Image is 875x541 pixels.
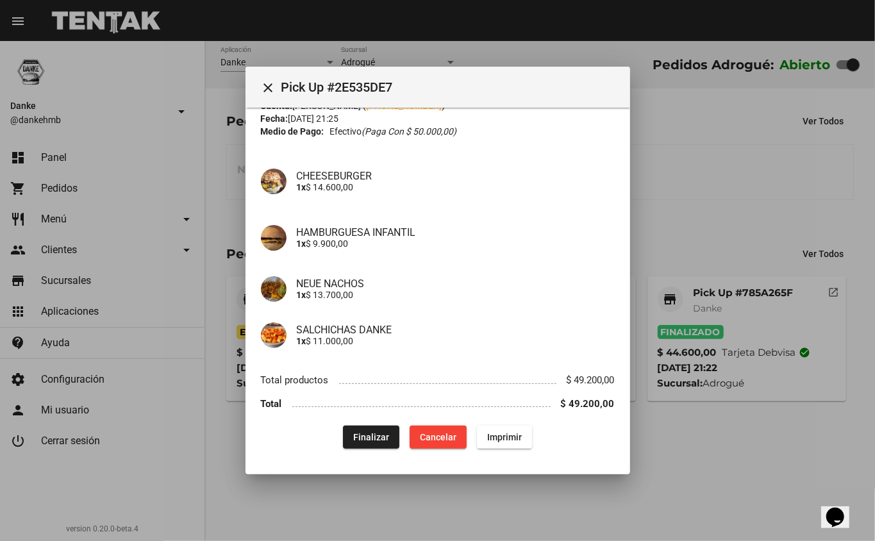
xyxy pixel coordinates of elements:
[297,182,615,192] p: $ 14.600,00
[261,125,324,138] strong: Medio de Pago:
[256,74,281,100] button: Cerrar
[281,77,620,97] span: Pick Up #2E535DE7
[297,226,615,238] h4: HAMBURGUESA INFANTIL
[420,432,456,442] span: Cancelar
[261,322,287,348] img: 8fe0db0c-d61a-485b-adda-8f219c6c2b79.png
[261,369,615,392] li: Total productos $ 49.200,00
[367,101,442,111] a: [PHONE_NUMBER]
[410,426,467,449] button: Cancelar
[261,101,293,111] strong: Cuenta:
[297,238,615,249] p: $ 9.900,00
[477,426,532,449] button: Imprimir
[261,225,287,251] img: 6f108d35-abce-41c7-ad10-fa0d8b27152e.png
[329,125,456,138] span: Efectivo
[297,290,306,300] b: 1x
[353,432,389,442] span: Finalizar
[297,336,306,346] b: 1x
[261,80,276,96] mat-icon: Cerrar
[261,276,287,302] img: ce274695-1ce7-40c2-b596-26e3d80ba656.png
[261,112,615,125] div: [DATE] 21:25
[487,432,522,442] span: Imprimir
[261,392,615,415] li: Total $ 49.200,00
[297,336,615,346] p: $ 11.000,00
[297,290,615,300] p: $ 13.700,00
[297,170,615,182] h4: CHEESEBURGER
[297,278,615,290] h4: NEUE NACHOS
[362,126,456,137] i: (Paga con $ 50.000,00)
[297,324,615,336] h4: SALCHICHAS DANKE
[261,113,288,124] strong: Fecha:
[297,182,306,192] b: 1x
[261,169,287,194] img: eb7e7812-101c-4ce3-b4d5-6061c3a10de0.png
[343,426,399,449] button: Finalizar
[821,490,862,528] iframe: chat widget
[297,238,306,249] b: 1x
